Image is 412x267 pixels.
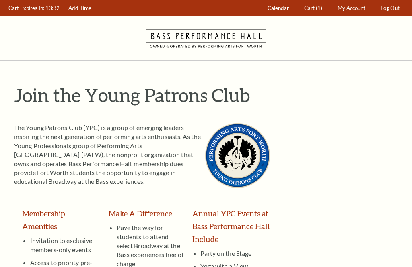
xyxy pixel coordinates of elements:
a: Add Time [65,0,95,16]
h3: Annual YPC Events at Bass Performance Hall Include [192,207,270,246]
span: Calendar [268,5,289,11]
span: 13:32 [45,5,60,11]
a: Cart (1) [301,0,326,16]
a: Log Out [377,0,404,16]
span: (1) [316,5,322,11]
h3: Make A Difference [109,207,184,220]
li: Invitation to exclusive members-only events [30,236,101,254]
a: Calendar [264,0,293,16]
p: The Young Patrons Club (YPC) is a group of emerging leaders inspiring the next generation of perf... [14,123,270,186]
li: Party on the Stage [200,249,270,258]
span: Cart [304,5,315,11]
span: Cart Expires In: [8,5,44,11]
h1: Join the Young Patrons Club [14,85,404,105]
span: My Account [338,5,365,11]
a: My Account [334,0,369,16]
h3: Membership Amenities [22,207,101,233]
